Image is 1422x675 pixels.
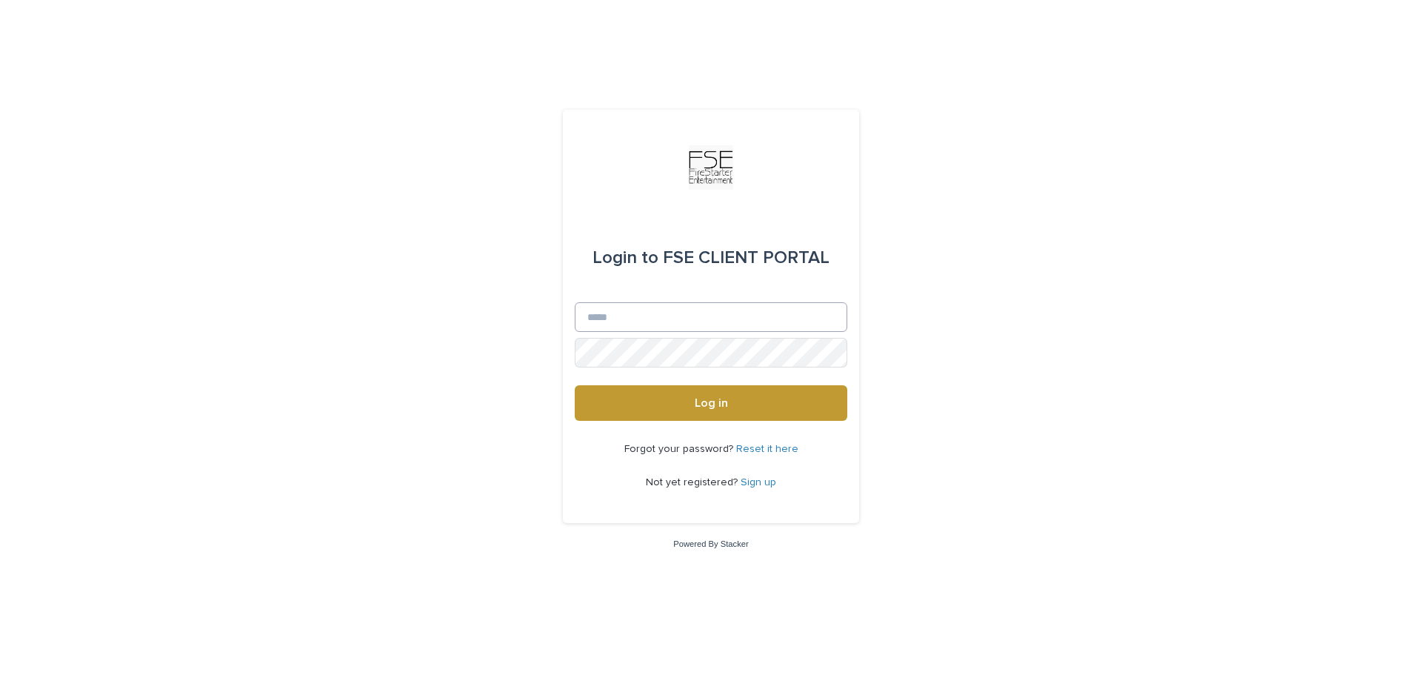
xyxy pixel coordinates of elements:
span: Forgot your password? [624,444,736,454]
a: Reset it here [736,444,798,454]
span: Login to [592,249,658,267]
a: Powered By Stacker [673,539,748,548]
span: Log in [695,397,728,409]
button: Log in [575,385,847,421]
span: Not yet registered? [646,477,741,488]
img: Km9EesSdRbS9ajqhBzyo [689,145,733,190]
div: FSE CLIENT PORTAL [592,237,829,279]
a: Sign up [741,477,776,488]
